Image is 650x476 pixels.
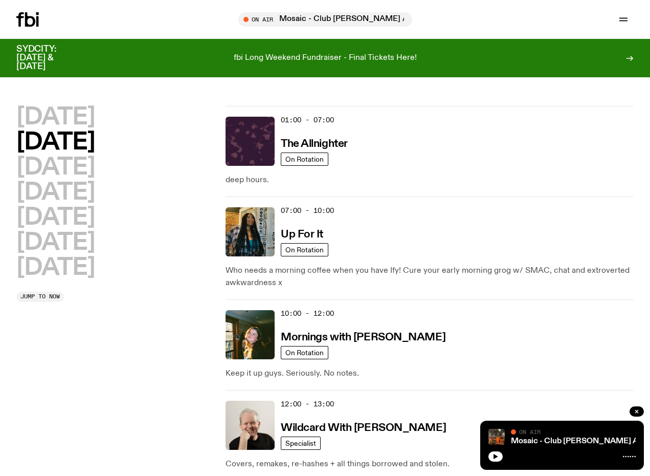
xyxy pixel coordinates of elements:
[16,231,95,254] button: [DATE]
[285,439,316,447] span: Specialist
[281,421,446,434] a: Wildcard With [PERSON_NAME]
[226,265,634,289] p: Who needs a morning coffee when you have Ify! Cure your early morning grog w/ SMAC, chat and extr...
[226,207,275,256] img: Ify - a Brown Skin girl with black braided twists, looking up to the side with her tongue stickin...
[281,229,323,240] h3: Up For It
[281,227,323,240] a: Up For It
[488,429,505,445] img: Tommy and Jono Playing at a fundraiser for Palestine
[234,54,417,63] p: fbi Long Weekend Fundraiser - Final Tickets Here!
[519,428,541,435] span: On Air
[16,292,64,302] button: Jump to now
[16,181,95,204] button: [DATE]
[281,137,348,149] a: The Allnighter
[16,106,95,129] button: [DATE]
[281,330,445,343] a: Mornings with [PERSON_NAME]
[281,332,445,343] h3: Mornings with [PERSON_NAME]
[226,310,275,359] img: Freya smiles coyly as she poses for the image.
[20,294,60,299] span: Jump to now
[281,399,334,409] span: 12:00 - 13:00
[285,246,324,253] span: On Rotation
[226,174,634,186] p: deep hours.
[281,309,334,318] span: 10:00 - 12:00
[226,458,634,470] p: Covers, remakes, re-hashes + all things borrowed and stolen.
[226,401,275,450] img: Stuart is smiling charmingly, wearing a black t-shirt against a stark white background.
[16,156,95,179] button: [DATE]
[281,346,328,359] a: On Rotation
[281,139,348,149] h3: The Allnighter
[281,437,321,450] a: Specialist
[16,131,95,154] button: [DATE]
[281,153,328,166] a: On Rotation
[285,349,324,356] span: On Rotation
[16,256,95,279] button: [DATE]
[238,12,412,27] button: On AirMosaic - Club [PERSON_NAME] Archive 001
[281,206,334,215] span: 07:00 - 10:00
[281,115,334,125] span: 01:00 - 07:00
[281,243,328,256] a: On Rotation
[16,206,95,229] button: [DATE]
[285,155,324,163] span: On Rotation
[16,45,82,71] h3: SYDCITY: [DATE] & [DATE]
[226,367,634,380] p: Keep it up guys. Seriously. No notes.
[281,423,446,434] h3: Wildcard With [PERSON_NAME]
